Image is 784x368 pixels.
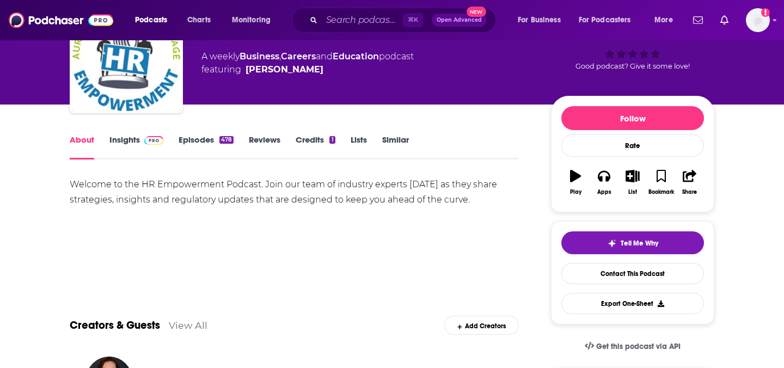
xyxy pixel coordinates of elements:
[570,189,581,195] div: Play
[647,163,675,202] button: Bookmark
[144,136,163,145] img: Podchaser Pro
[219,136,234,144] div: 478
[403,13,423,27] span: ⌘ K
[561,293,704,314] button: Export One-Sheet
[72,2,181,111] img: HR Empowerment
[316,51,333,62] span: and
[187,13,211,28] span: Charts
[761,8,770,17] svg: Add a profile image
[201,50,414,76] div: A weekly podcast
[296,134,335,160] a: Credits1
[647,11,687,29] button: open menu
[590,163,618,202] button: Apps
[322,11,403,29] input: Search podcasts, credits, & more...
[746,8,770,32] img: User Profile
[621,239,658,248] span: Tell Me Why
[382,134,409,160] a: Similar
[279,51,281,62] span: ,
[109,134,163,160] a: InsightsPodchaser Pro
[70,318,160,332] a: Creators & Guests
[249,134,280,160] a: Reviews
[628,189,637,195] div: List
[70,134,94,160] a: About
[9,10,113,30] img: Podchaser - Follow, Share and Rate Podcasts
[579,13,631,28] span: For Podcasters
[561,163,590,202] button: Play
[654,13,673,28] span: More
[716,11,733,29] a: Show notifications dropdown
[232,13,271,28] span: Monitoring
[444,316,519,335] div: Add Creators
[572,11,647,29] button: open menu
[127,11,181,29] button: open menu
[70,177,519,207] div: Welcome to the HR Empowerment Podcast. Join our team of industry experts [DATE] as they share str...
[240,51,279,62] a: Business
[432,14,487,27] button: Open AdvancedNew
[302,8,506,33] div: Search podcasts, credits, & more...
[746,8,770,32] button: Show profile menu
[246,63,323,76] a: Wendy Sellers
[596,342,681,351] span: Get this podcast via API
[575,62,690,70] span: Good podcast? Give it some love!
[682,189,697,195] div: Share
[281,51,316,62] a: Careers
[561,134,704,157] div: Rate
[551,10,714,77] div: 41Good podcast? Give it some love!
[618,163,647,202] button: List
[437,17,482,23] span: Open Advanced
[135,13,167,28] span: Podcasts
[510,11,574,29] button: open menu
[329,136,335,144] div: 1
[597,189,611,195] div: Apps
[467,7,486,17] span: New
[179,134,234,160] a: Episodes478
[201,63,414,76] span: featuring
[689,11,707,29] a: Show notifications dropdown
[608,239,616,248] img: tell me why sparkle
[561,106,704,130] button: Follow
[169,320,207,331] a: View All
[518,13,561,28] span: For Business
[333,51,379,62] a: Education
[561,263,704,284] a: Contact This Podcast
[561,231,704,254] button: tell me why sparkleTell Me Why
[351,134,367,160] a: Lists
[180,11,217,29] a: Charts
[676,163,704,202] button: Share
[576,333,689,360] a: Get this podcast via API
[224,11,285,29] button: open menu
[648,189,674,195] div: Bookmark
[746,8,770,32] span: Logged in as MarelyCarveComms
